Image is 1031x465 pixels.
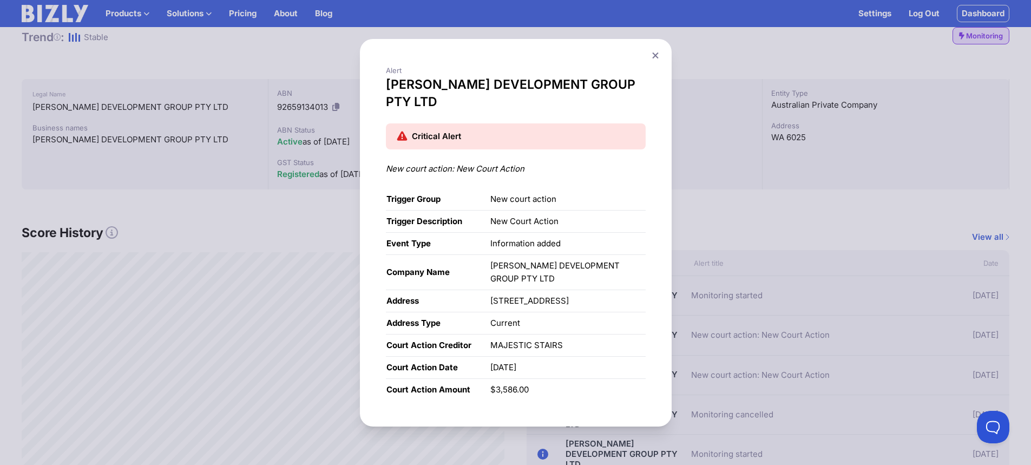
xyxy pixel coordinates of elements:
[386,188,490,211] th: trigger group
[490,312,646,334] td: Current
[386,232,490,254] th: event type
[386,290,490,312] th: address
[490,334,646,356] td: MAJESTIC STAIRS
[386,356,490,378] th: court action date
[490,232,646,254] td: Information added
[386,312,490,334] th: address type
[412,130,461,143] div: Critical Alert
[490,254,646,290] td: [PERSON_NAME] DEVELOPMENT GROUP PTY LTD
[386,254,490,290] th: company name
[977,411,1009,443] iframe: Toggle Customer Support
[386,162,646,175] div: New court action: New Court Action
[490,188,646,211] td: New court action
[386,210,490,232] th: trigger description
[386,65,646,76] h5: Alert
[490,356,646,378] td: [DATE]
[490,210,646,232] td: New Court Action
[490,378,646,401] td: $3,586.00
[490,290,646,312] td: [STREET_ADDRESS]
[386,334,490,356] th: court action creditor
[386,378,490,401] th: court action amount
[386,76,646,110] h3: [PERSON_NAME] DEVELOPMENT GROUP PTY LTD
